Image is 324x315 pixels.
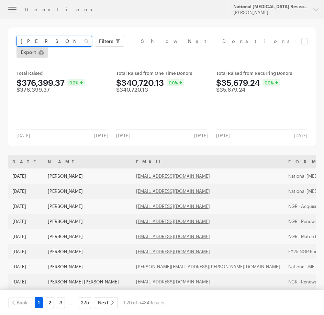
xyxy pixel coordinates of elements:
input: Search Name & Email [16,36,92,47]
div: $35,679.24 [216,87,245,92]
td: [PERSON_NAME] [44,244,132,259]
div: 0.0% [262,79,280,86]
a: Export [16,47,48,58]
td: [PERSON_NAME] [PERSON_NAME] [44,274,132,289]
div: Total Raised from One Time Donors [116,70,208,76]
a: Next [94,297,118,308]
th: Date [8,155,44,168]
a: [PERSON_NAME][EMAIL_ADDRESS][PERSON_NAME][DOMAIN_NAME] [136,264,280,269]
td: [PERSON_NAME] [44,168,132,184]
a: 2 [46,297,54,308]
div: $340,720.13 [116,87,148,92]
td: [PERSON_NAME] [44,184,132,199]
td: [DATE] [8,184,44,199]
th: Name [44,155,132,168]
div: [DATE] [12,133,34,138]
div: [DATE] [290,133,312,138]
td: [DATE] [8,214,44,229]
span: Results [149,300,164,305]
a: 3 [57,297,65,308]
div: $376,399.37 [16,79,65,87]
td: [DATE] [8,229,44,244]
div: Total Raised from Recurring Donors [216,70,308,76]
div: [PERSON_NAME] [233,10,308,15]
div: [DATE] [90,133,112,138]
div: $376,399.37 [16,87,50,92]
div: Total Raised [16,70,108,76]
td: [PERSON_NAME] [44,259,132,274]
td: [DATE] [8,274,44,289]
td: [DATE] [8,259,44,274]
a: [EMAIL_ADDRESS][DOMAIN_NAME] [136,249,210,254]
button: Filters [95,36,124,47]
span: Next [98,299,109,307]
a: 275 [79,297,91,308]
td: [DATE] [8,199,44,214]
div: [DATE] [212,133,234,138]
td: [PERSON_NAME] [44,214,132,229]
a: [EMAIL_ADDRESS][DOMAIN_NAME] [136,173,210,179]
div: 1-20 of 5484 [123,297,164,308]
a: [EMAIL_ADDRESS][DOMAIN_NAME] [136,188,210,194]
a: [EMAIL_ADDRESS][DOMAIN_NAME] [136,203,210,209]
td: [DATE] [8,168,44,184]
a: [EMAIL_ADDRESS][DOMAIN_NAME] [136,219,210,224]
td: [PERSON_NAME] [44,289,132,304]
div: 0.0% [167,79,184,86]
a: [EMAIL_ADDRESS][DOMAIN_NAME] [136,234,210,239]
span: Filters [99,37,113,45]
td: [DATE] [8,244,44,259]
div: [DATE] [112,133,134,138]
div: 0.0% [67,79,85,86]
div: $35,679.24 [216,79,260,87]
td: [DATE] [8,289,44,304]
a: [EMAIL_ADDRESS][DOMAIN_NAME] [136,279,210,284]
th: Email [132,155,284,168]
div: National [MEDICAL_DATA] Research [233,4,308,10]
div: $340,720.13 [116,79,164,87]
td: [PERSON_NAME] [44,199,132,214]
span: Export [21,48,36,56]
div: [DATE] [190,133,212,138]
td: [PERSON_NAME] [44,229,132,244]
